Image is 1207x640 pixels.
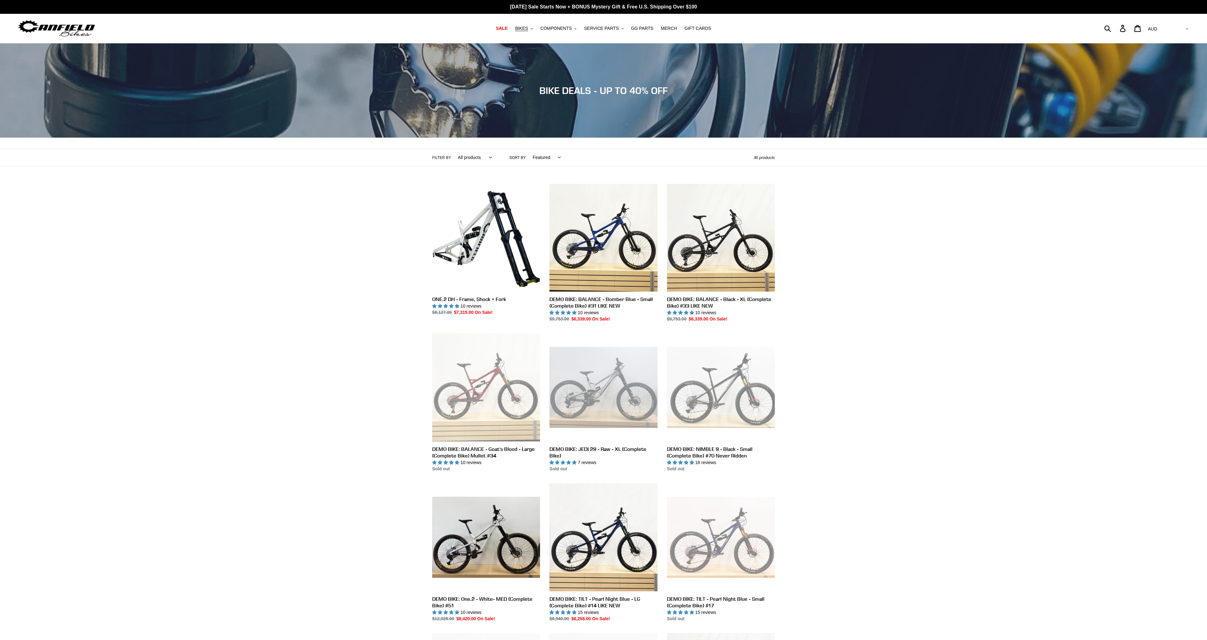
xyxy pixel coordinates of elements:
[496,26,508,31] span: SALE
[539,85,668,96] span: BIKE DEALS - UP TO 40% OFF
[581,24,626,33] button: SERVICE PARTS
[515,26,528,31] span: BIKES
[628,24,657,33] a: GG PARTS
[631,26,653,31] span: GG PARTS
[510,155,526,161] label: Sort by
[685,26,711,31] span: GIFT CARDS
[512,24,536,33] button: BIKES
[584,26,619,31] span: SERVICE PARTS
[493,24,511,33] a: SALE
[658,24,680,33] a: MERCH
[1108,21,1124,35] input: Search
[17,19,96,38] img: Canfield Bikes
[661,26,677,31] span: MERCH
[753,155,775,160] span: 36 products
[540,26,572,31] span: COMPONENTS
[432,155,451,161] label: Filter by
[681,24,714,33] a: GIFT CARDS
[537,24,580,33] button: COMPONENTS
